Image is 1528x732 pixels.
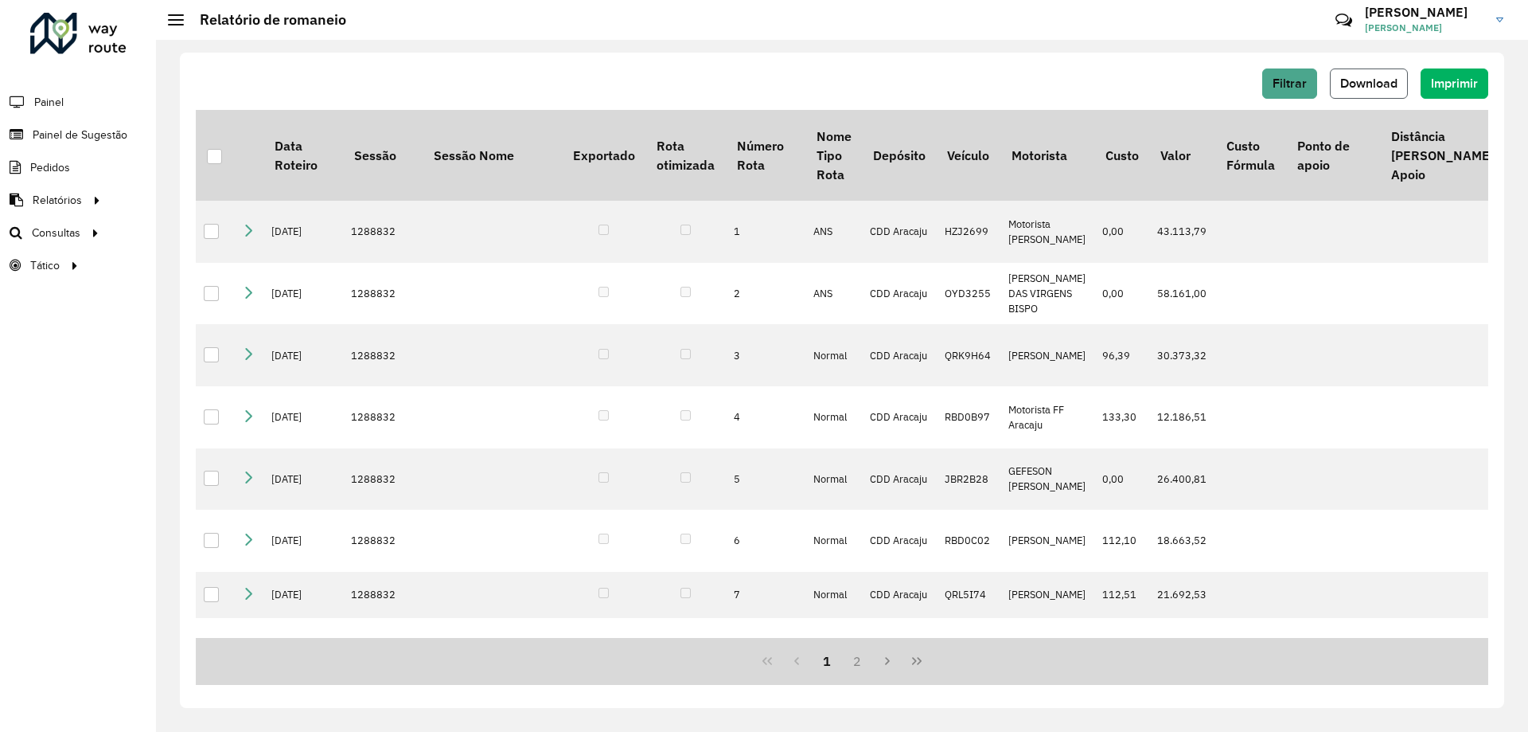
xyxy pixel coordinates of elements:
th: Data Roteiro [263,110,343,201]
td: OYD3255 [937,263,1000,325]
span: Painel de Sugestão [33,127,127,143]
td: 112,51 [1094,572,1149,618]
td: [DATE] [263,510,343,572]
a: Contato Rápido [1327,3,1361,37]
th: Ponto de apoio [1286,110,1380,201]
button: Imprimir [1421,69,1488,99]
td: Normal [805,618,862,680]
td: 4 [726,386,805,448]
th: Sessão Nome [423,110,562,201]
span: Relatórios [33,192,82,209]
th: Rota otimizada [645,110,725,201]
td: 1288832 [343,386,423,448]
td: Motorista FF Aracaju [1000,386,1094,448]
td: [DATE] [263,572,343,618]
td: QRK9H64 [937,324,1000,386]
td: 1288832 [343,201,423,263]
span: [PERSON_NAME] [1365,21,1484,35]
td: [PERSON_NAME] DAS VIRGENS BISPO [1000,263,1094,325]
td: Normal [805,448,862,511]
td: ANS [805,201,862,263]
td: JBR2B28 [937,448,1000,511]
td: HZJ2699 [937,201,1000,263]
th: Nome Tipo Rota [805,110,862,201]
th: Veículo [937,110,1000,201]
td: Motorista [PERSON_NAME] [1000,201,1094,263]
td: CDD Aracaju [862,618,936,680]
th: Depósito [862,110,936,201]
th: Número Rota [726,110,805,201]
td: RBD0C02 [937,510,1000,572]
td: 1288832 [343,618,423,680]
td: CDD Aracaju [862,386,936,448]
td: 3 [726,324,805,386]
td: QRL5I74 [937,572,1000,618]
td: [DATE] [263,448,343,511]
td: 1288832 [343,263,423,325]
td: 7 [726,572,805,618]
td: 133,30 [1094,386,1149,448]
td: CDD Aracaju [862,448,936,511]
td: [DATE] [263,324,343,386]
td: 6 [726,510,805,572]
td: 58.161,00 [1149,263,1215,325]
td: 112,10 [1094,510,1149,572]
td: 1288832 [343,510,423,572]
td: [PERSON_NAME] [1000,572,1094,618]
button: Filtrar [1262,69,1317,99]
button: Download [1330,69,1408,99]
td: 26.400,81 [1149,448,1215,511]
th: Motorista [1000,110,1094,201]
th: Valor [1149,110,1215,201]
span: Consultas [32,225,80,241]
td: CDD Aracaju [862,201,936,263]
h3: [PERSON_NAME] [1365,5,1484,20]
td: 1288832 [343,448,423,511]
td: 96,39 [1094,324,1149,386]
h2: Relatório de romaneio [184,11,346,29]
td: Normal [805,386,862,448]
td: CDD Aracaju [862,324,936,386]
span: Download [1340,76,1397,90]
td: 30.373,32 [1149,324,1215,386]
td: [PERSON_NAME] [1000,324,1094,386]
span: Painel [34,94,64,111]
th: Exportado [562,110,645,201]
button: Next Page [872,646,902,676]
th: Distância [PERSON_NAME] Apoio [1380,110,1504,201]
td: Normal [805,510,862,572]
td: 18.663,52 [1149,510,1215,572]
td: CDD Aracaju [862,572,936,618]
button: Last Page [902,646,932,676]
td: 0,00 [1094,448,1149,511]
td: 1288832 [343,572,423,618]
td: 0,00 [1094,201,1149,263]
td: CDD Aracaju [862,263,936,325]
th: Custo Fórmula [1215,110,1285,201]
th: Sessão [343,110,423,201]
td: CDD Aracaju [862,510,936,572]
span: Pedidos [30,159,70,176]
span: Tático [30,257,60,274]
td: 2 [726,263,805,325]
td: 12.186,51 [1149,386,1215,448]
td: 1288832 [343,324,423,386]
td: GEFESON [PERSON_NAME] [1000,448,1094,511]
td: Normal [805,572,862,618]
td: [PERSON_NAME] [1000,618,1094,680]
span: Imprimir [1431,76,1478,90]
td: RBD0B97 [937,386,1000,448]
td: QRK9H62 [937,618,1000,680]
td: 5 [726,448,805,511]
td: 8 [726,618,805,680]
td: [DATE] [263,618,343,680]
td: 0,00 [1094,263,1149,325]
span: Filtrar [1273,76,1307,90]
td: 43.113,79 [1149,201,1215,263]
td: [DATE] [263,386,343,448]
td: [DATE] [263,263,343,325]
td: [DATE] [263,201,343,263]
button: 2 [842,646,872,676]
td: 1 [726,201,805,263]
td: ANS [805,263,862,325]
